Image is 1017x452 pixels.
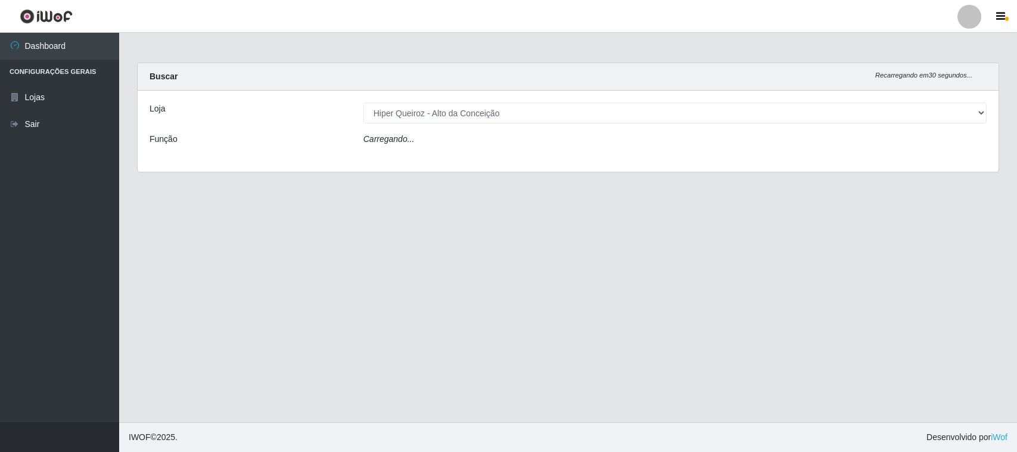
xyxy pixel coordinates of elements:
[150,72,178,81] strong: Buscar
[363,134,415,144] i: Carregando...
[991,432,1007,442] a: iWof
[129,432,151,442] span: IWOF
[20,9,73,24] img: CoreUI Logo
[129,431,178,444] span: © 2025 .
[926,431,1007,444] span: Desenvolvido por
[150,133,178,145] label: Função
[150,103,165,115] label: Loja
[875,72,972,79] i: Recarregando em 30 segundos...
